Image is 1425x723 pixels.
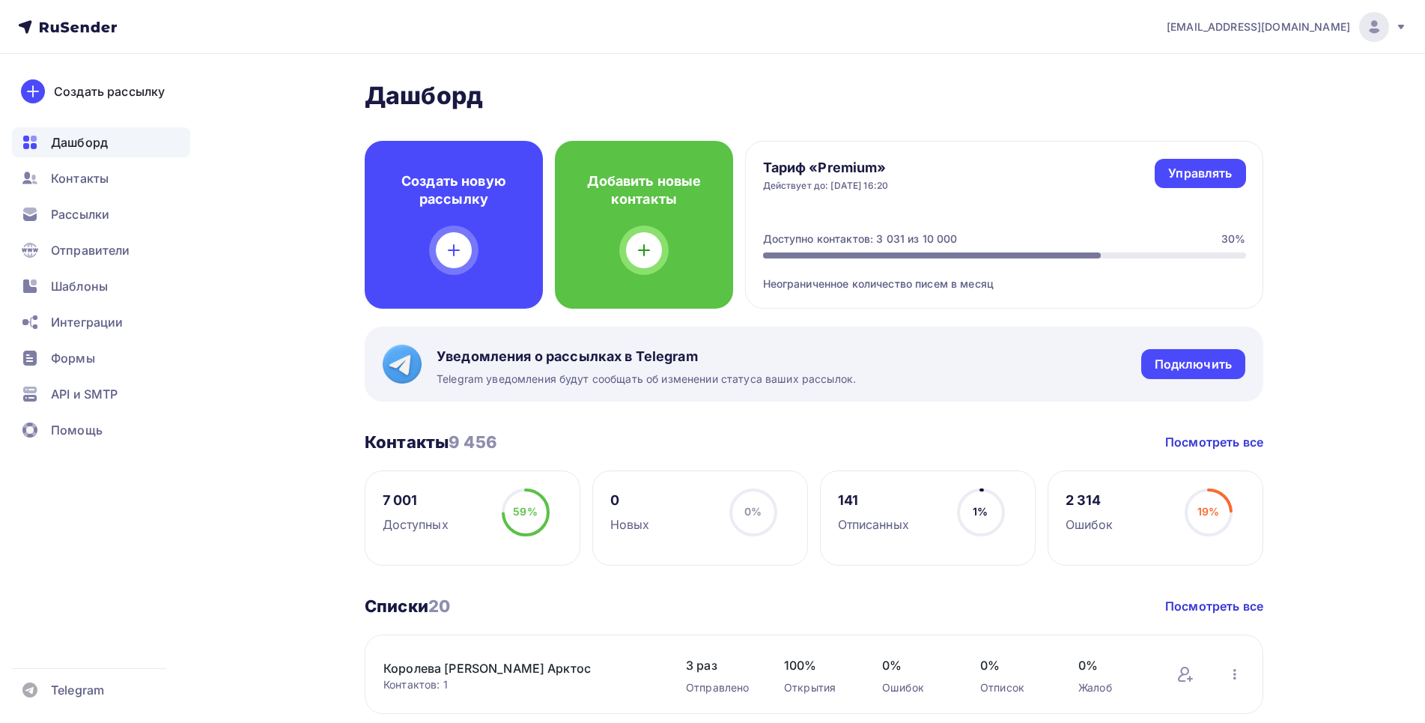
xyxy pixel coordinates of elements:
span: 59% [513,505,537,518]
div: 141 [838,491,909,509]
span: Помощь [51,421,103,439]
span: 100% [784,656,852,674]
div: Открытия [784,680,852,695]
div: Ошибок [1066,515,1113,533]
h4: Тариф «Premium» [763,159,889,177]
a: [EMAIL_ADDRESS][DOMAIN_NAME] [1167,12,1407,42]
div: Новых [610,515,650,533]
a: Шаблоны [12,271,190,301]
div: 30% [1221,232,1245,246]
span: API и SMTP [51,385,118,403]
span: Дашборд [51,133,108,151]
span: Telegram уведомления будут сообщать об изменении статуса ваших рассылок. [437,372,856,387]
span: 20 [428,596,450,616]
span: 9 456 [449,432,497,452]
div: Отписанных [838,515,909,533]
span: 1% [973,505,988,518]
span: Интеграции [51,313,123,331]
div: Создать рассылку [54,82,165,100]
span: Рассылки [51,205,109,223]
h3: Контакты [365,432,497,453]
span: [EMAIL_ADDRESS][DOMAIN_NAME] [1167,19,1350,34]
div: Контактов: 1 [383,677,656,692]
a: Посмотреть все [1165,597,1263,615]
div: Ошибок [882,680,950,695]
a: Королева [PERSON_NAME] Арктос [383,659,638,677]
h4: Добавить новые контакты [579,172,709,208]
div: 7 001 [383,491,449,509]
div: Управлять [1168,165,1232,182]
span: 0% [882,656,950,674]
div: 2 314 [1066,491,1113,509]
div: Неограниченное количество писем в месяц [763,258,1246,291]
h2: Дашборд [365,81,1263,111]
a: Отправители [12,235,190,265]
span: Контакты [51,169,109,187]
span: 0% [1078,656,1146,674]
div: Отправлено [686,680,754,695]
h4: Создать новую рассылку [389,172,519,208]
div: Отписок [980,680,1048,695]
span: 0% [744,505,762,518]
span: Telegram [51,681,104,699]
a: Дашборд [12,127,190,157]
a: Рассылки [12,199,190,229]
div: Доступно контактов: 3 031 из 10 000 [763,232,958,246]
div: Действует до: [DATE] 16:20 [763,180,889,192]
a: Формы [12,343,190,373]
a: Контакты [12,163,190,193]
div: 0 [610,491,650,509]
h3: Списки [365,596,450,617]
span: Формы [51,349,95,367]
span: 3 раз [686,656,754,674]
span: Отправители [51,241,130,259]
div: Жалоб [1078,680,1146,695]
span: 0% [980,656,1048,674]
span: Уведомления о рассылках в Telegram [437,348,856,366]
div: Доступных [383,515,449,533]
a: Посмотреть все [1165,433,1263,451]
span: Шаблоны [51,277,108,295]
span: 19% [1197,505,1219,518]
div: Подключить [1155,356,1232,373]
